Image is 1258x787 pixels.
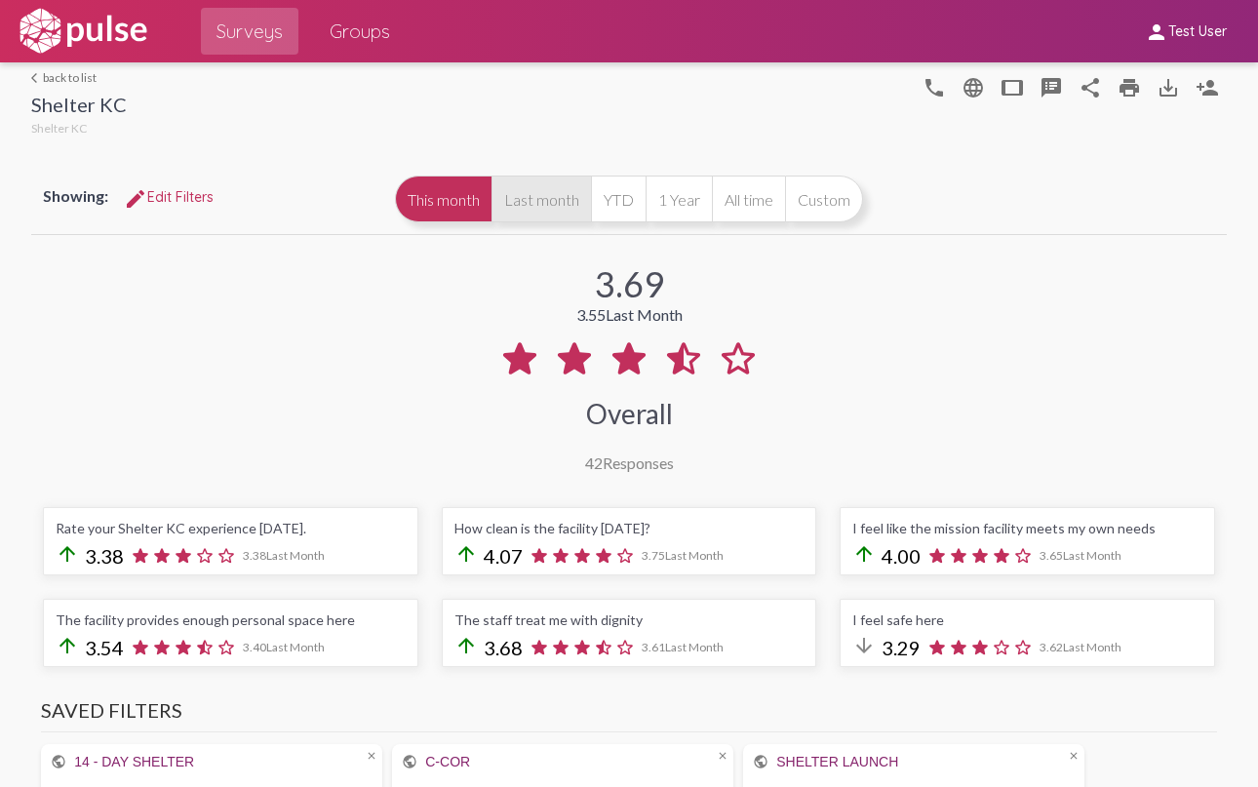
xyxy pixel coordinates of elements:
[395,176,491,222] button: This month
[1196,76,1219,99] mat-icon: Person
[665,640,724,654] span: Last Month
[366,750,377,762] span: close
[484,544,523,568] span: 4.07
[85,544,124,568] span: 3.38
[56,520,406,536] div: Rate your Shelter KC experience [DATE].
[852,542,876,566] mat-icon: arrow_upward
[266,640,325,654] span: Last Month
[454,611,805,628] div: The staff treat me with dignity
[108,179,229,215] button: Edit FiltersEdit Filters
[993,67,1032,106] button: tablet
[646,176,712,222] button: 1 Year
[454,634,478,657] mat-icon: arrow_upward
[266,548,325,563] span: Last Month
[642,640,724,654] span: 3.61
[243,640,325,654] span: 3.40
[1040,76,1063,99] mat-icon: speaker_notes
[882,636,921,659] span: 3.29
[31,70,127,85] a: back to list
[915,67,954,106] button: language
[1001,76,1024,99] mat-icon: tablet
[882,544,921,568] span: 4.00
[591,176,646,222] button: YTD
[852,611,1202,628] div: I feel safe here
[56,611,406,628] div: The facility provides enough personal space here
[1063,548,1121,563] span: Last Month
[753,754,776,777] mat-icon: public
[43,186,108,205] span: Showing:
[425,754,717,783] div: C-COR
[56,634,79,657] mat-icon: arrow_upward
[85,636,124,659] span: 3.54
[124,188,214,206] span: Edit Filters
[56,542,79,566] mat-icon: arrow_upward
[962,76,985,99] mat-icon: language
[712,176,785,222] button: All time
[785,176,863,222] button: Custom
[717,750,728,762] span: close
[1149,67,1188,106] button: Download
[1168,23,1227,41] span: Test User
[314,8,406,55] a: Groups
[1188,67,1227,106] button: Person
[1068,750,1080,762] span: close
[491,176,591,222] button: Last month
[1145,20,1168,44] mat-icon: person
[1118,76,1141,99] mat-icon: print
[1071,67,1110,106] button: Share
[1129,13,1242,49] button: Test User
[454,520,805,536] div: How clean is the facility [DATE]?
[201,8,298,55] a: Surveys
[852,634,876,657] mat-icon: arrow_downward
[606,305,683,324] span: Last Month
[402,754,425,777] mat-icon: public
[243,548,325,563] span: 3.38
[1110,67,1149,106] a: print
[330,14,390,49] span: Groups
[74,754,366,783] div: 14 - Day Shelter
[1040,640,1121,654] span: 3.62
[1040,548,1121,563] span: 3.65
[852,520,1202,536] div: I feel like the mission facility meets my own needs
[216,14,283,49] span: Surveys
[776,754,1068,783] div: Shelter Launch
[665,548,724,563] span: Last Month
[31,72,43,84] mat-icon: arrow_back_ios
[1032,67,1071,106] button: speaker_notes
[585,453,674,472] div: Responses
[1063,640,1121,654] span: Last Month
[1079,76,1102,99] mat-icon: Share
[31,93,127,121] div: Shelter KC
[642,548,724,563] span: 3.75
[51,754,74,777] mat-icon: public
[585,453,603,472] span: 42
[576,305,683,324] div: 3.55
[124,187,147,211] mat-icon: Edit Filters
[31,121,87,136] span: Shelter KC
[1157,76,1180,99] mat-icon: Download
[595,262,664,305] div: 3.69
[16,7,150,56] img: white-logo.svg
[41,698,1217,732] h3: Saved Filters
[454,542,478,566] mat-icon: arrow_upward
[923,76,946,99] mat-icon: language
[586,397,673,430] div: Overall
[484,636,523,659] span: 3.68
[954,67,993,106] button: language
